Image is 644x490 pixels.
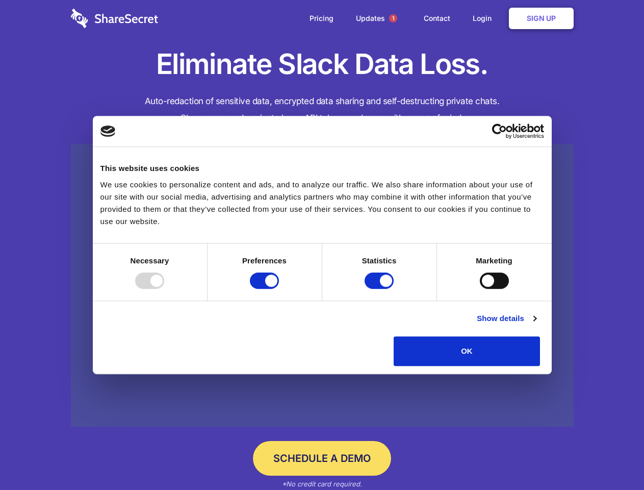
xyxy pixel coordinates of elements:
a: Wistia video thumbnail [71,144,574,427]
h1: Eliminate Slack Data Loss. [71,46,574,83]
strong: Preferences [242,256,287,265]
a: Usercentrics Cookiebot - opens in a new window [455,124,544,139]
h4: Auto-redaction of sensitive data, encrypted data sharing and self-destructing private chats. Shar... [71,93,574,127]
strong: Statistics [362,256,397,265]
a: Pricing [299,3,344,34]
a: Login [462,3,507,34]
img: logo-wordmark-white-trans-d4663122ce5f474addd5e946df7df03e33cb6a1c49d2221995e7729f52c070b2.svg [71,9,158,28]
span: 1 [389,14,397,22]
a: Sign Up [509,8,574,29]
a: Schedule a Demo [253,441,391,476]
div: This website uses cookies [100,162,544,175]
strong: Marketing [476,256,512,265]
a: Show details [477,312,536,325]
strong: Necessary [131,256,169,265]
em: *No credit card required. [282,480,362,488]
button: OK [394,336,540,366]
a: Contact [414,3,460,34]
img: logo [100,126,116,137]
div: We use cookies to personalize content and ads, and to analyze our traffic. We also share informat... [100,179,544,228]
